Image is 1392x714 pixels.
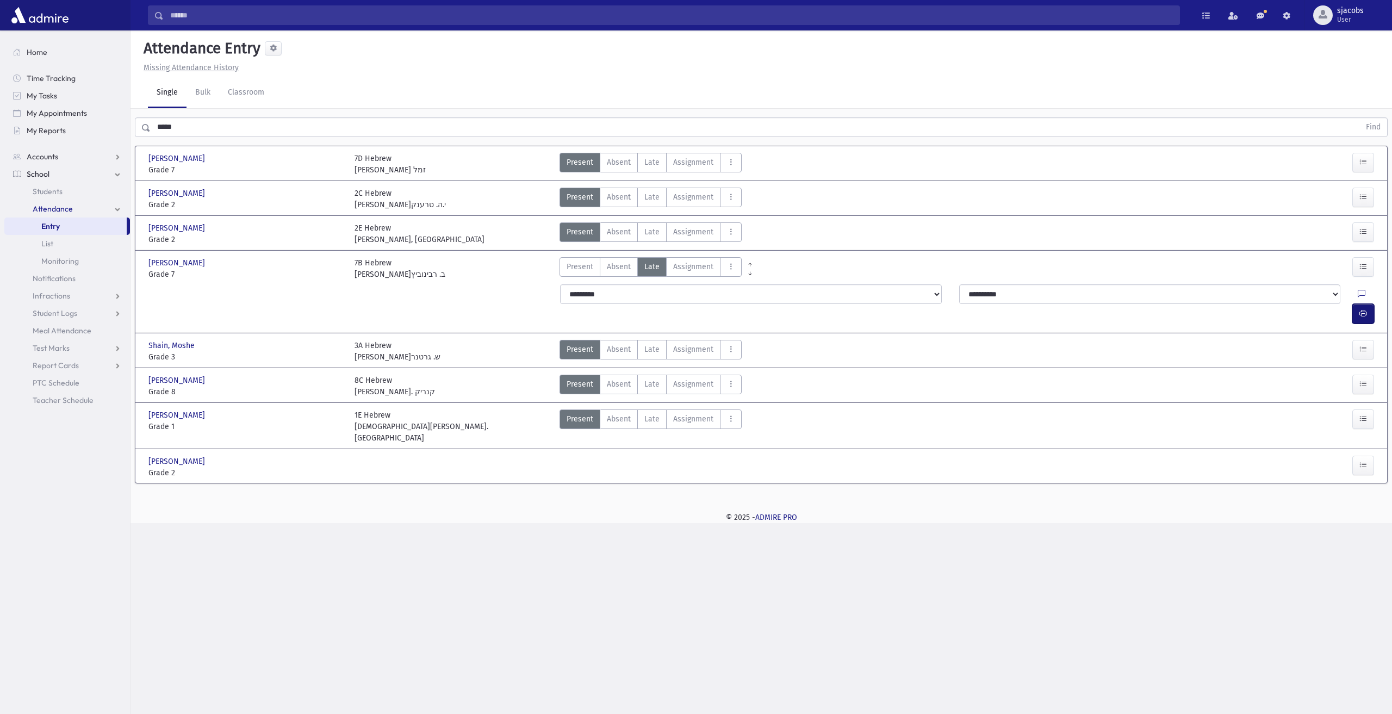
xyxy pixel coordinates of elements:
a: Student Logs [4,305,130,322]
span: Assignment [673,344,713,355]
span: Absent [607,191,631,203]
span: Grade 7 [148,164,344,176]
a: Notifications [4,270,130,287]
span: My Appointments [27,108,87,118]
span: Assignment [673,378,713,390]
a: Classroom [219,78,273,108]
a: Meal Attendance [4,322,130,339]
a: Bulk [187,78,219,108]
a: School [4,165,130,183]
div: 2E Hebrew [PERSON_NAME], [GEOGRAPHIC_DATA] [355,222,484,245]
input: Search [164,5,1179,25]
span: Report Cards [33,361,79,370]
span: Grade 2 [148,467,344,479]
a: Monitoring [4,252,130,270]
span: Late [644,261,660,272]
span: Students [33,187,63,196]
a: My Appointments [4,104,130,122]
span: Assignment [673,157,713,168]
span: [PERSON_NAME] [148,375,207,386]
div: AttTypes [560,153,742,176]
span: My Tasks [27,91,57,101]
span: Test Marks [33,343,70,353]
span: Present [567,378,593,390]
div: 1E Hebrew [DEMOGRAPHIC_DATA][PERSON_NAME]. [GEOGRAPHIC_DATA] [355,409,550,444]
span: Present [567,413,593,425]
span: Absent [607,378,631,390]
span: Late [644,378,660,390]
a: Teacher Schedule [4,392,130,409]
span: Grade 7 [148,269,344,280]
div: AttTypes [560,257,742,280]
span: Late [644,226,660,238]
span: Present [567,191,593,203]
span: List [41,239,53,249]
span: Absent [607,226,631,238]
a: List [4,235,130,252]
span: Present [567,226,593,238]
span: Grade 8 [148,386,344,398]
div: 3A Hebrew [PERSON_NAME]ש. גרטנר [355,340,440,363]
span: Absent [607,413,631,425]
span: Grade 2 [148,199,344,210]
span: Home [27,47,47,57]
h5: Attendance Entry [139,39,260,58]
a: Missing Attendance History [139,63,239,72]
span: Time Tracking [27,73,76,83]
span: Accounts [27,152,58,162]
span: Absent [607,157,631,168]
span: Assignment [673,413,713,425]
a: My Reports [4,122,130,139]
span: Late [644,157,660,168]
div: AttTypes [560,188,742,210]
button: Find [1359,118,1387,136]
a: Accounts [4,148,130,165]
div: AttTypes [560,375,742,398]
div: AttTypes [560,340,742,363]
div: © 2025 - [148,512,1375,523]
span: Entry [41,221,60,231]
span: School [27,169,49,179]
a: Entry [4,218,127,235]
span: Absent [607,261,631,272]
a: Home [4,44,130,61]
a: PTC Schedule [4,374,130,392]
span: [PERSON_NAME] [148,222,207,234]
a: Report Cards [4,357,130,374]
span: Notifications [33,274,76,283]
div: 7B Hebrew [PERSON_NAME]ב. רבינוביץ [355,257,445,280]
span: Attendance [33,204,73,214]
span: Late [644,344,660,355]
span: Student Logs [33,308,77,318]
span: Present [567,261,593,272]
a: Infractions [4,287,130,305]
a: Attendance [4,200,130,218]
span: Late [644,413,660,425]
span: [PERSON_NAME] [148,409,207,421]
span: sjacobs [1337,7,1364,15]
span: Absent [607,344,631,355]
a: Time Tracking [4,70,130,87]
span: [PERSON_NAME] [148,456,207,467]
span: Late [644,191,660,203]
span: Grade 2 [148,234,344,245]
span: My Reports [27,126,66,135]
a: ADMIRE PRO [755,513,797,522]
span: Assignment [673,226,713,238]
div: AttTypes [560,222,742,245]
span: Teacher Schedule [33,395,94,405]
span: Monitoring [41,256,79,266]
span: Shain, Moshe [148,340,197,351]
div: 7D Hebrew [PERSON_NAME] זמל [355,153,426,176]
div: 2C Hebrew [PERSON_NAME]י.ה. טרענק [355,188,446,210]
a: My Tasks [4,87,130,104]
span: Assignment [673,191,713,203]
span: Assignment [673,261,713,272]
a: Test Marks [4,339,130,357]
span: User [1337,15,1364,24]
a: Students [4,183,130,200]
span: Meal Attendance [33,326,91,336]
a: Single [148,78,187,108]
span: Infractions [33,291,70,301]
u: Missing Attendance History [144,63,239,72]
